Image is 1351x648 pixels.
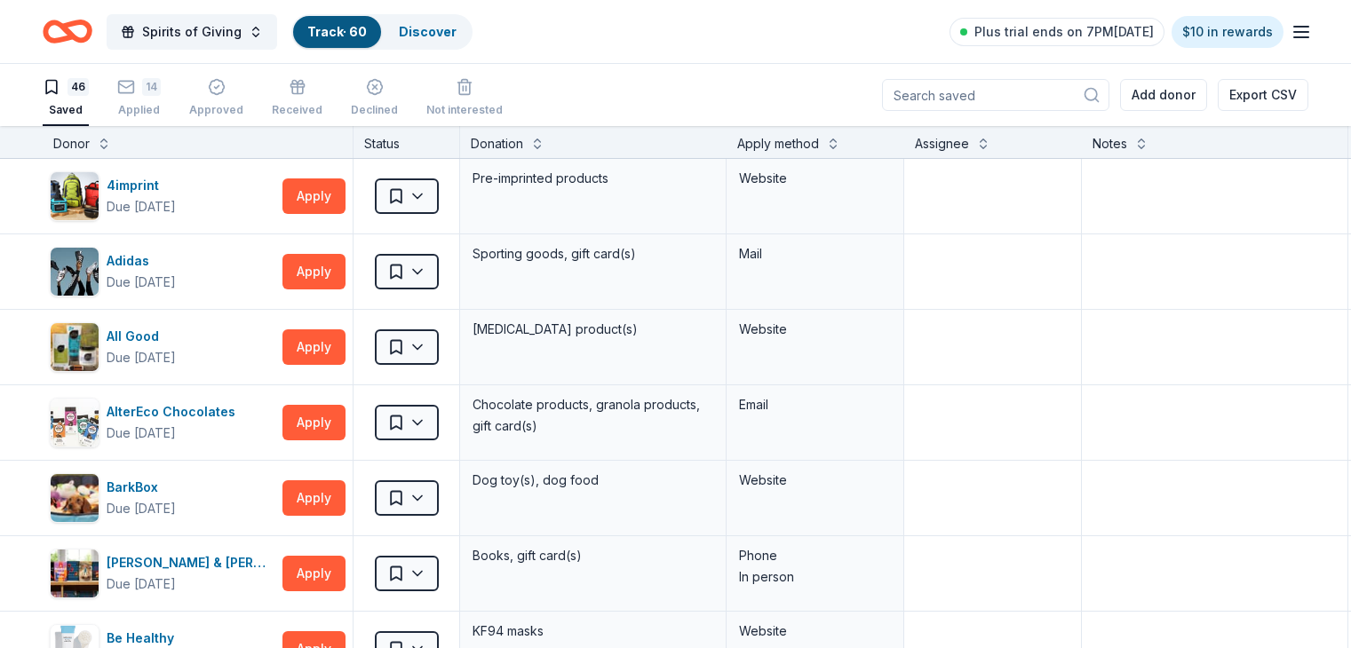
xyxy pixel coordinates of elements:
[739,243,891,265] div: Mail
[43,11,92,52] a: Home
[471,317,715,342] div: [MEDICAL_DATA] product(s)
[189,71,243,126] button: Approved
[739,470,891,491] div: Website
[107,196,176,217] div: Due [DATE]
[107,250,176,272] div: Adidas
[307,24,367,39] a: Track· 60
[51,399,99,446] img: Image for AlterEco Chocolates
[50,171,275,221] button: Image for 4imprint4imprintDue [DATE]
[354,126,460,158] div: Status
[107,573,176,595] div: Due [DATE]
[117,71,161,126] button: 14Applied
[142,78,161,96] div: 14
[915,133,969,154] div: Assignee
[471,392,715,439] div: Chocolate products, granola products, gift card(s)
[471,166,715,191] div: Pre-imprinted products
[737,133,819,154] div: Apply method
[107,175,176,196] div: 4imprint
[399,24,457,39] a: Discover
[426,71,503,126] button: Not interested
[117,103,161,117] div: Applied
[351,103,398,117] div: Declined
[882,79,1109,111] input: Search saved
[974,21,1154,43] span: Plus trial ends on 7PM[DATE]
[1172,16,1283,48] a: $10 in rewards
[282,178,346,214] button: Apply
[51,549,99,597] img: Image for Barnes & Noble
[189,103,243,117] div: Approved
[950,18,1164,46] a: Plus trial ends on 7PM[DATE]
[107,272,176,293] div: Due [DATE]
[471,619,715,644] div: KF94 masks
[272,71,322,126] button: Received
[739,620,891,642] div: Website
[50,549,275,598] button: Image for Barnes & Noble[PERSON_NAME] & [PERSON_NAME]Due [DATE]
[50,473,275,523] button: Image for BarkBoxBarkBoxDue [DATE]
[43,71,89,126] button: 46Saved
[471,133,523,154] div: Donation
[739,168,891,189] div: Website
[1093,133,1127,154] div: Notes
[471,468,715,493] div: Dog toy(s), dog food
[51,323,99,371] img: Image for All Good
[282,556,346,591] button: Apply
[1218,79,1308,111] button: Export CSV
[50,322,275,372] button: Image for All GoodAll GoodDue [DATE]
[426,103,503,117] div: Not interested
[351,71,398,126] button: Declined
[739,319,891,340] div: Website
[107,14,277,50] button: Spirits of Giving
[43,103,89,117] div: Saved
[107,347,176,368] div: Due [DATE]
[272,103,322,117] div: Received
[107,552,275,573] div: [PERSON_NAME] & [PERSON_NAME]
[107,326,176,347] div: All Good
[50,247,275,296] button: Image for AdidasAdidasDue [DATE]
[739,394,891,415] div: Email
[282,254,346,289] button: Apply
[68,78,89,96] div: 46
[107,498,176,519] div: Due [DATE]
[471,241,715,266] div: Sporting goods, gift card(s)
[51,248,99,296] img: Image for Adidas
[107,477,176,498] div: BarkBox
[282,480,346,516] button: Apply
[291,14,473,50] button: Track· 60Discover
[51,172,99,220] img: Image for 4imprint
[282,329,346,365] button: Apply
[1120,79,1207,111] button: Add donor
[739,545,891,566] div: Phone
[471,543,715,568] div: Books, gift card(s)
[53,133,90,154] div: Donor
[107,423,176,444] div: Due [DATE]
[142,21,242,43] span: Spirits of Giving
[739,566,891,588] div: In person
[107,401,242,423] div: AlterEco Chocolates
[51,474,99,522] img: Image for BarkBox
[282,405,346,440] button: Apply
[50,398,275,447] button: Image for AlterEco ChocolatesAlterEco ChocolatesDue [DATE]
